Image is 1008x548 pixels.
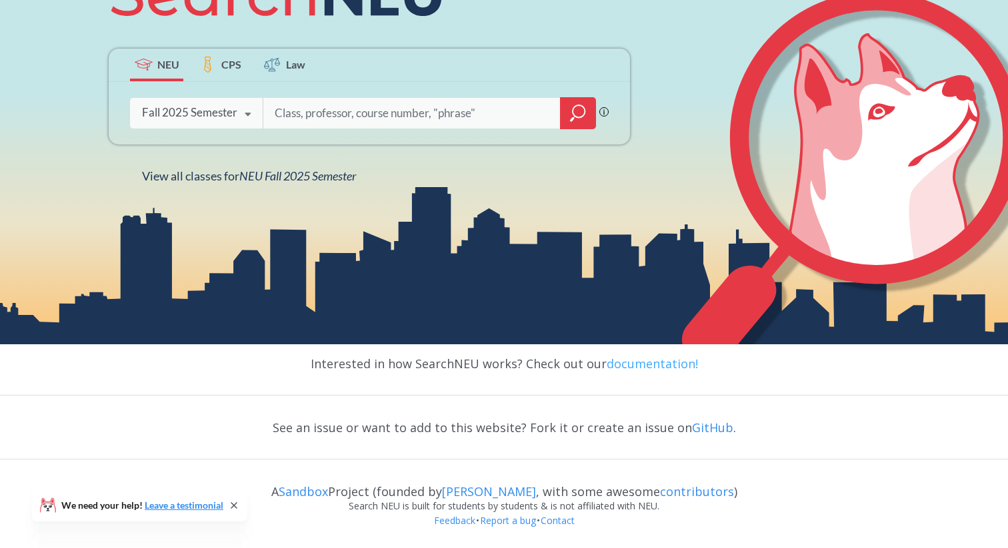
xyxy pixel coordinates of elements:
[560,97,596,129] div: magnifying glass
[692,419,733,435] a: GitHub
[660,483,734,499] a: contributors
[540,514,575,527] a: Contact
[433,514,476,527] a: Feedback
[286,57,305,72] span: Law
[142,105,237,120] div: Fall 2025 Semester
[479,514,537,527] a: Report a bug
[442,483,536,499] a: [PERSON_NAME]
[157,57,179,72] span: NEU
[570,104,586,123] svg: magnifying glass
[142,168,356,183] span: View all classes for
[607,356,698,372] a: documentation!
[273,99,551,127] input: Class, professor, course number, "phrase"
[221,57,241,72] span: CPS
[279,483,328,499] a: Sandbox
[239,168,356,183] span: NEU Fall 2025 Semester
